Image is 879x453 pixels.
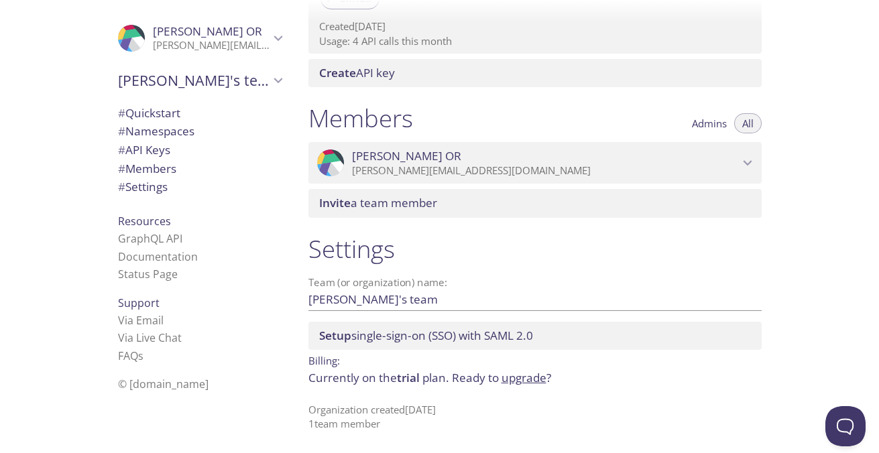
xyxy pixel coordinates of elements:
span: s [138,348,143,363]
span: Setup [319,328,351,343]
span: Quickstart [118,105,180,121]
div: Athira OR [308,142,762,184]
span: Invite [319,195,351,210]
span: Namespaces [118,123,194,139]
div: Athira OR [107,16,292,60]
span: Support [118,296,160,310]
div: API Keys [107,141,292,159]
p: Usage: 4 API calls this month [319,34,751,48]
a: Status Page [118,267,178,281]
div: Quickstart [107,104,292,123]
span: [PERSON_NAME]'s team [118,71,270,90]
label: Team (or organization) name: [308,277,448,287]
div: Members [107,159,292,178]
p: [PERSON_NAME][EMAIL_ADDRESS][DOMAIN_NAME] [153,39,270,52]
p: Billing: [308,350,762,369]
h1: Members [308,103,413,133]
a: GraphQL API [118,231,182,246]
span: API Keys [118,142,170,157]
a: upgrade [502,370,546,385]
iframe: Help Scout Beacon - Open [825,406,866,446]
span: Create [319,65,356,80]
span: Ready to ? [452,370,551,385]
span: a team member [319,195,437,210]
span: © [DOMAIN_NAME] [118,377,209,391]
div: Create API Key [308,59,762,87]
p: Created [DATE] [319,19,751,34]
div: Team Settings [107,178,292,196]
span: # [118,123,125,139]
span: single-sign-on (SSO) with SAML 2.0 [319,328,533,343]
button: Admins [684,113,735,133]
div: Setup SSO [308,322,762,350]
div: Athira's team [107,63,292,98]
a: Documentation [118,249,198,264]
p: Organization created [DATE] 1 team member [308,403,762,432]
span: # [118,105,125,121]
a: FAQ [118,348,143,363]
span: [PERSON_NAME] OR [153,23,262,39]
div: Invite a team member [308,189,762,217]
button: All [734,113,762,133]
span: API key [319,65,395,80]
span: # [118,161,125,176]
a: Via Email [118,313,164,328]
p: Currently on the plan. [308,369,762,387]
p: [PERSON_NAME][EMAIL_ADDRESS][DOMAIN_NAME] [352,164,739,178]
a: Via Live Chat [118,330,182,345]
span: [PERSON_NAME] OR [352,149,461,164]
span: # [118,142,125,157]
span: # [118,179,125,194]
span: Settings [118,179,168,194]
span: trial [397,370,420,385]
h1: Settings [308,234,762,264]
span: Resources [118,214,171,229]
div: Namespaces [107,122,292,141]
span: Members [118,161,176,176]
